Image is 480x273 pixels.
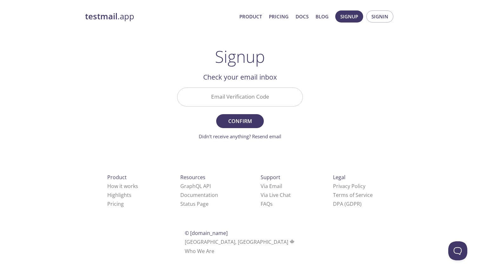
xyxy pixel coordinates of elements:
[371,12,388,21] span: Signin
[107,183,138,190] a: How it works
[107,174,127,181] span: Product
[180,192,218,198] a: Documentation
[223,117,257,126] span: Confirm
[216,114,264,128] button: Confirm
[239,12,262,21] a: Product
[185,238,296,245] span: [GEOGRAPHIC_DATA], [GEOGRAPHIC_DATA]
[333,192,373,198] a: Terms of Service
[261,200,273,207] a: FAQ
[366,10,393,23] button: Signin
[448,241,467,260] iframe: Help Scout Beacon - Open
[333,174,345,181] span: Legal
[296,12,309,21] a: Docs
[180,174,205,181] span: Resources
[185,248,214,255] a: Who We Are
[180,200,209,207] a: Status Page
[185,230,228,237] span: © [DOMAIN_NAME]
[340,12,358,21] span: Signup
[107,200,124,207] a: Pricing
[316,12,329,21] a: Blog
[199,133,281,140] a: Didn't receive anything? Resend email
[180,183,211,190] a: GraphQL API
[261,174,280,181] span: Support
[333,183,365,190] a: Privacy Policy
[335,10,363,23] button: Signup
[261,183,282,190] a: Via Email
[261,192,291,198] a: Via Live Chat
[269,12,289,21] a: Pricing
[333,200,362,207] a: DPA (GDPR)
[85,11,234,22] a: testmail.app
[177,72,303,82] h2: Check your email inbox
[270,200,273,207] span: s
[107,192,131,198] a: Highlights
[215,47,265,66] h1: Signup
[85,11,117,22] strong: testmail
